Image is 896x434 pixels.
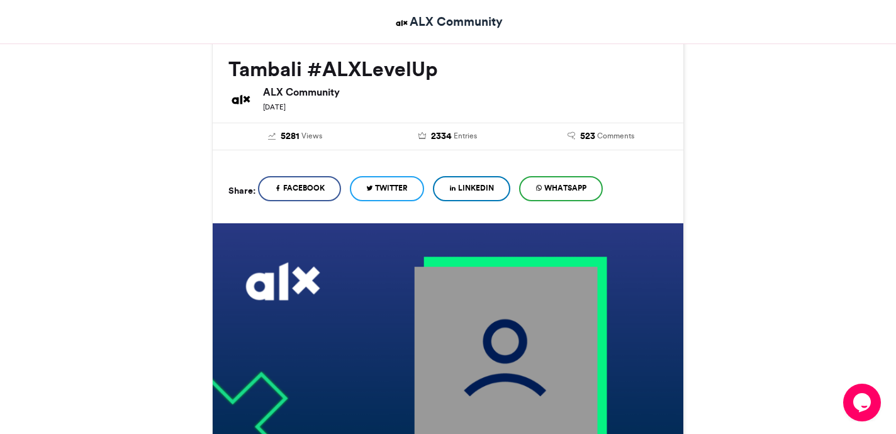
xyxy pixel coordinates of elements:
h5: Share: [228,182,255,199]
h6: ALX Community [263,87,668,97]
a: 2334 Entries [381,130,515,143]
img: ALX Community [228,87,254,112]
a: Twitter [350,176,424,201]
a: WhatsApp [519,176,603,201]
a: LinkedIn [433,176,510,201]
iframe: chat widget [843,384,883,421]
span: 523 [580,130,595,143]
small: [DATE] [263,103,286,111]
a: ALX Community [394,13,503,31]
span: Facebook [283,182,325,194]
span: Entries [454,130,477,142]
span: Views [301,130,322,142]
a: 523 Comments [534,130,668,143]
span: Comments [597,130,634,142]
span: 2334 [431,130,452,143]
img: ALX Community [394,15,410,31]
a: Facebook [258,176,341,201]
span: Twitter [375,182,408,194]
span: LinkedIn [458,182,494,194]
a: 5281 Views [228,130,362,143]
span: WhatsApp [544,182,586,194]
span: 5281 [281,130,300,143]
h2: Tambali #ALXLevelUp [228,58,668,81]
